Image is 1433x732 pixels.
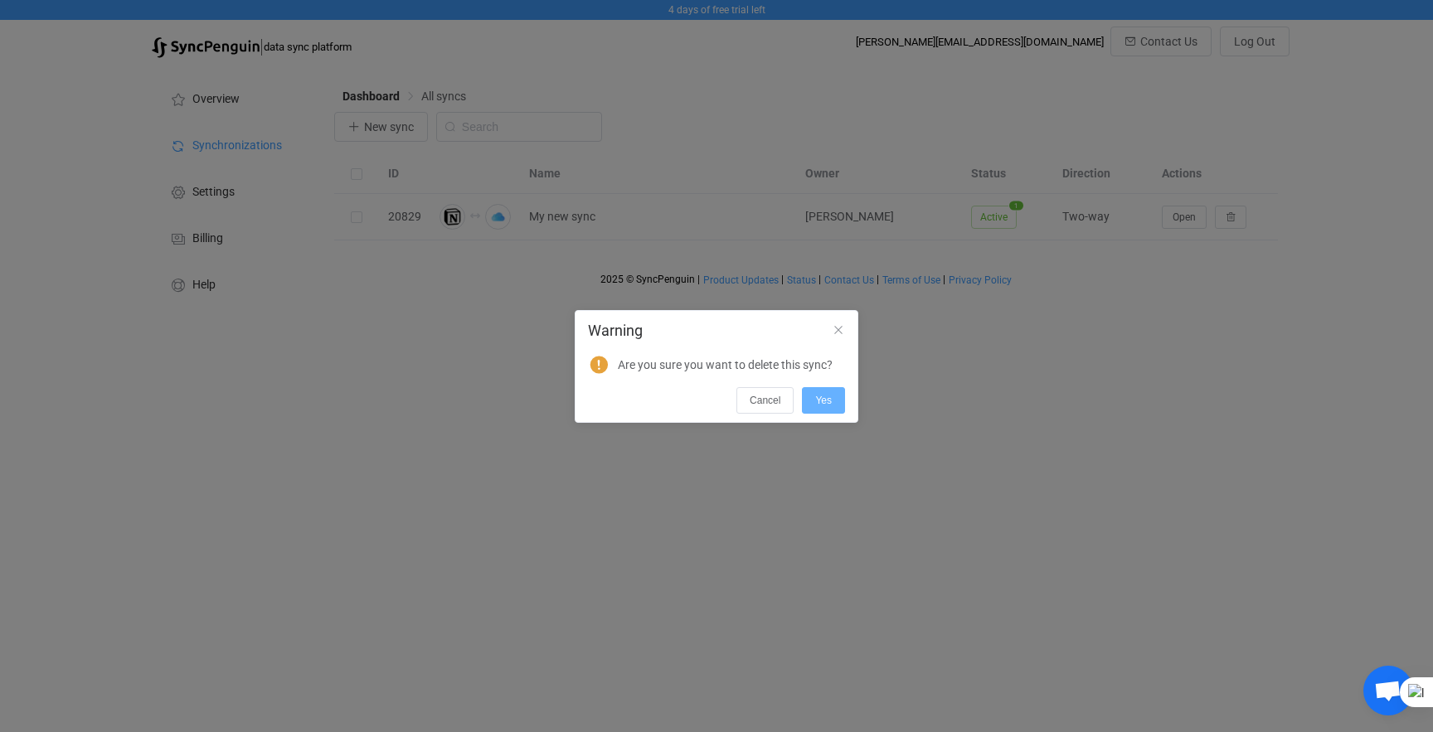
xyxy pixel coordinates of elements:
p: Are you sure you want to delete this sync? [618,355,835,375]
button: Close [832,323,845,338]
span: Warning [588,322,643,339]
span: Cancel [750,395,780,406]
button: Cancel [736,387,794,414]
button: Yes [802,387,845,414]
a: Open chat [1363,666,1413,715]
span: Yes [815,395,832,406]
